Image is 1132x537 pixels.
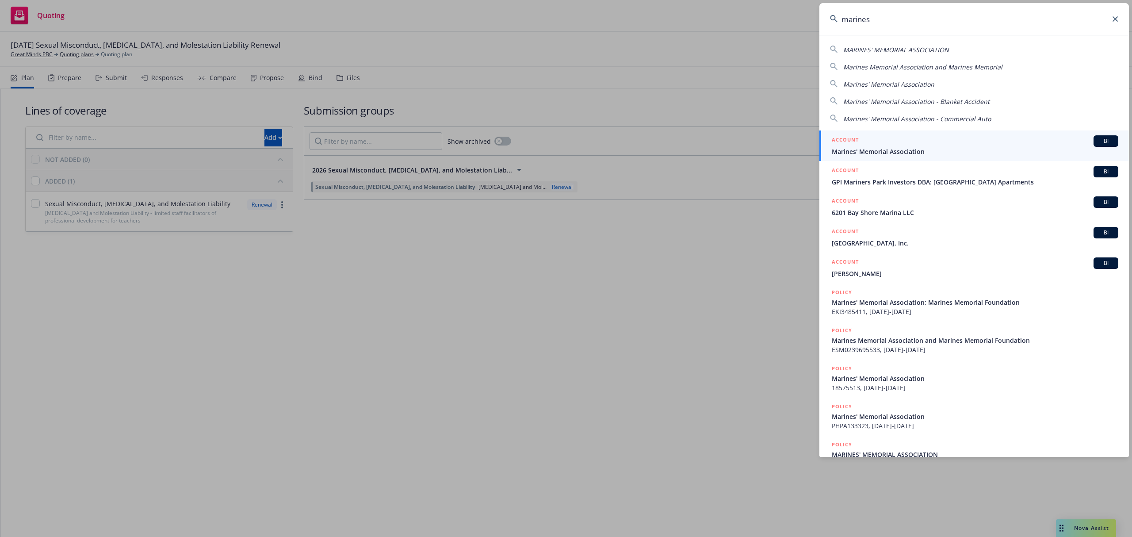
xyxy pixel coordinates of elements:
span: Marines' Memorial Association [832,147,1118,156]
h5: ACCOUNT [832,196,859,207]
span: BI [1097,229,1115,237]
a: ACCOUNTBI6201 Bay Shore Marina LLC [819,192,1129,222]
span: Marines' Memorial Association - Blanket Accident [843,97,990,106]
h5: ACCOUNT [832,257,859,268]
h5: POLICY [832,364,852,373]
span: 6201 Bay Shore Marina LLC [832,208,1118,217]
span: [GEOGRAPHIC_DATA], Inc. [832,238,1118,248]
a: POLICYMarines' Memorial Association18575513, [DATE]-[DATE] [819,359,1129,397]
span: [PERSON_NAME] [832,269,1118,278]
h5: POLICY [832,402,852,411]
span: BI [1097,198,1115,206]
span: GPI Mariners Park Investors DBA: [GEOGRAPHIC_DATA] Apartments [832,177,1118,187]
h5: POLICY [832,440,852,449]
span: BI [1097,137,1115,145]
span: EKI3485411, [DATE]-[DATE] [832,307,1118,316]
h5: POLICY [832,326,852,335]
span: Marines' Memorial Association [832,374,1118,383]
h5: ACCOUNT [832,166,859,176]
span: ESM0239695533, [DATE]-[DATE] [832,345,1118,354]
span: Marines Memorial Association and Marines Memorial Foundation [832,336,1118,345]
span: 18575513, [DATE]-[DATE] [832,383,1118,392]
span: Marines' Memorial Association; Marines Memorial Foundation [832,298,1118,307]
span: Marines' Memorial Association [832,412,1118,421]
span: MARINES' MEMORIAL ASSOCIATION [843,46,949,54]
h5: ACCOUNT [832,135,859,146]
a: POLICYMarines' Memorial AssociationPHPA133323, [DATE]-[DATE] [819,397,1129,435]
a: ACCOUNTBIMarines' Memorial Association [819,130,1129,161]
span: Marines' Memorial Association - Commercial Auto [843,115,991,123]
span: BI [1097,259,1115,267]
span: MARINES' MEMORIAL ASSOCIATION [832,450,1118,459]
a: ACCOUNTBI[GEOGRAPHIC_DATA], Inc. [819,222,1129,253]
input: Search... [819,3,1129,35]
span: PHPA133323, [DATE]-[DATE] [832,421,1118,430]
h5: ACCOUNT [832,227,859,238]
h5: POLICY [832,288,852,297]
a: ACCOUNTBI[PERSON_NAME] [819,253,1129,283]
a: POLICYMarines' Memorial Association; Marines Memorial FoundationEKI3485411, [DATE]-[DATE] [819,283,1129,321]
span: Marines Memorial Association and Marines Memorial [843,63,1002,71]
a: POLICYMarines Memorial Association and Marines Memorial FoundationESM0239695533, [DATE]-[DATE] [819,321,1129,359]
span: Marines' Memorial Association [843,80,934,88]
span: BI [1097,168,1115,176]
a: ACCOUNTBIGPI Mariners Park Investors DBA: [GEOGRAPHIC_DATA] Apartments [819,161,1129,192]
a: POLICYMARINES' MEMORIAL ASSOCIATION [819,435,1129,473]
